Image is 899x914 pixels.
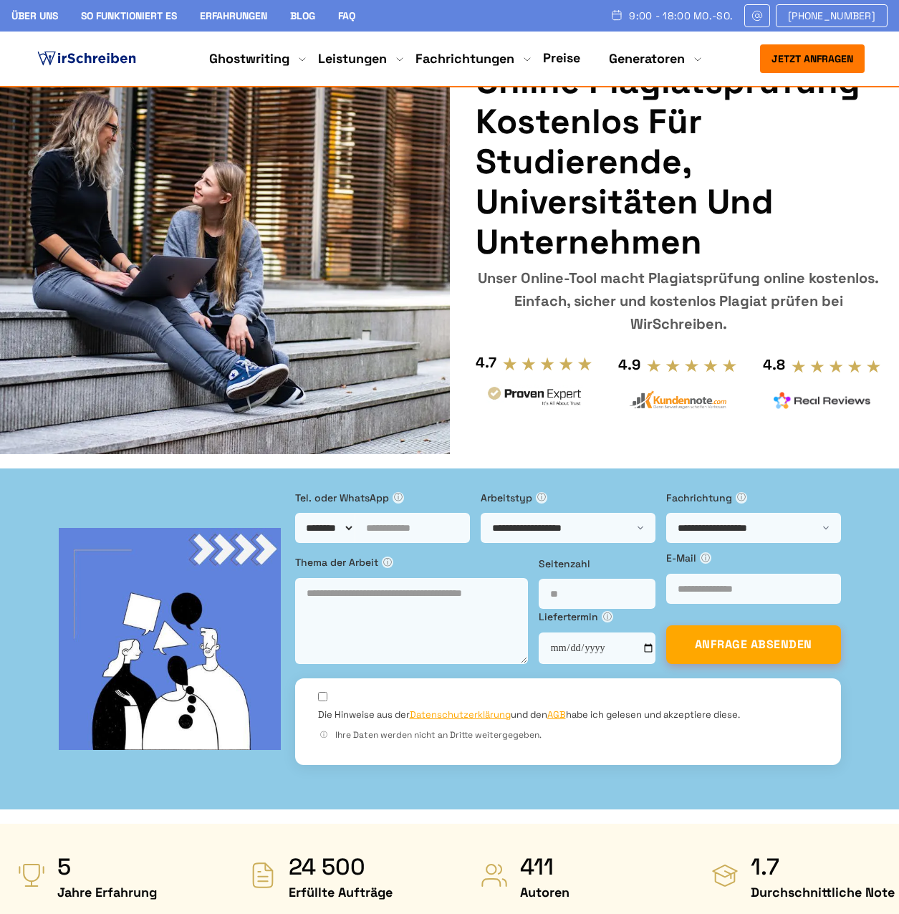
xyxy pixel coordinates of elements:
[318,728,818,742] div: Ihre Daten werden nicht an Dritte weitergegeben.
[481,490,655,506] label: Arbeitstyp
[318,729,330,741] span: ⓘ
[34,48,139,69] img: logo ghostwriter-österreich
[57,881,157,904] span: Jahre Erfahrung
[382,557,393,568] span: ⓘ
[11,9,58,22] a: Über uns
[410,708,511,721] a: Datenschutzerklärung
[393,492,404,504] span: ⓘ
[618,353,640,376] div: 4.9
[249,861,277,890] img: Erfüllte Aufträge
[788,10,875,21] span: [PHONE_NUMBER]
[415,50,514,67] a: Fachrichtungen
[666,625,841,664] button: ANFRAGE ABSENDEN
[295,490,470,506] label: Tel. oder WhatsApp
[289,881,393,904] span: Erfüllte Aufträge
[666,490,841,506] label: Fachrichtung
[736,492,747,504] span: ⓘ
[502,356,594,371] img: stars
[774,392,871,409] img: realreviews
[751,881,895,904] span: Durchschnittliche Note
[295,554,528,570] label: Thema der Arbeit
[547,708,566,721] a: AGB
[520,852,569,881] strong: 411
[536,492,547,504] span: ⓘ
[646,358,737,373] img: stars
[200,9,267,22] a: Erfahrungen
[776,4,888,27] a: [PHONE_NUMBER]
[539,556,655,572] label: Seitenzahl
[209,50,289,67] a: Ghostwriting
[17,861,46,890] img: Jahre Erfahrung
[602,611,613,622] span: ⓘ
[629,10,733,21] span: 9:00 - 18:00 Mo.-So.
[57,852,157,881] strong: 5
[751,10,764,21] img: Email
[711,861,739,890] img: Durchschnittliche Note
[539,609,655,625] label: Liefertermin
[760,44,865,73] button: Jetzt anfragen
[609,50,685,67] a: Generatoren
[476,266,882,335] div: Unser Online-Tool macht Plagiatsprüfung online kostenlos. Einfach, sicher und kostenlos Plagiat p...
[751,852,895,881] strong: 1.7
[763,353,785,376] div: 4.8
[318,50,387,67] a: Leistungen
[480,861,509,890] img: Autoren
[59,528,281,750] img: bg
[290,9,315,22] a: Blog
[289,852,393,881] strong: 24 500
[666,550,841,566] label: E-Mail
[520,881,569,904] span: Autoren
[700,552,711,564] span: ⓘ
[486,385,583,411] img: provenexpert
[610,9,623,21] img: Schedule
[476,351,496,374] div: 4.7
[791,359,882,374] img: stars
[318,708,740,721] label: Die Hinweise aus der und den habe ich gelesen und akzeptiere diese.
[629,390,726,410] img: kundennote
[338,9,355,22] a: FAQ
[543,49,580,66] a: Preise
[476,62,882,262] h1: Online Plagiatsprüfung kostenlos für Studierende, Universitäten und Unternehmen
[81,9,177,22] a: So funktioniert es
